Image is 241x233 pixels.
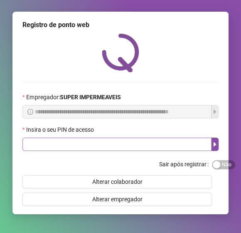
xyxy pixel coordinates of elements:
[211,141,218,148] span: caret-right
[59,94,120,100] strong: SUPER IMPERMEAVEIS
[92,195,143,204] span: Alterar empregador
[26,93,120,102] span: Empregador :
[22,193,212,206] button: Alterar empregador
[22,125,99,134] label: Insira o seu PIN de acesso
[22,175,212,188] button: Alterar colaborador
[102,33,139,72] img: QRPoint
[159,158,212,171] label: Sair após registrar
[22,20,219,30] div: Registro de ponto web
[27,109,33,115] span: info-circle
[92,177,143,186] span: Alterar colaborador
